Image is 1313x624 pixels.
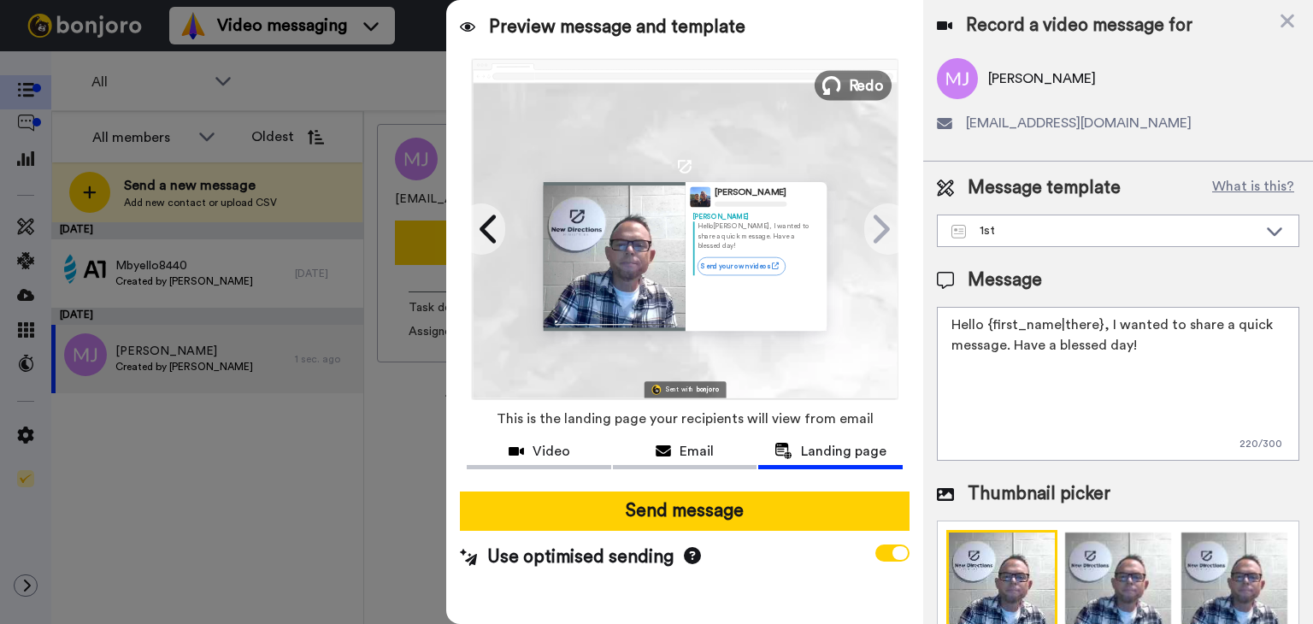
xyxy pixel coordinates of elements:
button: Send message [460,492,910,531]
span: [EMAIL_ADDRESS][DOMAIN_NAME] [966,113,1192,133]
div: 1st [951,222,1257,239]
div: [PERSON_NAME] [715,187,786,198]
a: Send your own videos [697,256,785,274]
span: Use optimised sending [487,545,674,570]
span: Message [968,268,1042,293]
div: [PERSON_NAME] [692,211,819,221]
p: Hello [PERSON_NAME] , I wanted to share a quick message. Have a blessed day! [697,221,819,250]
textarea: Hello {first_name|there}, I wanted to share a quick message. Have a blessed day! [937,307,1299,461]
img: Message-temps.svg [951,225,966,238]
span: Landing page [801,441,886,462]
span: Thumbnail picker [968,481,1110,507]
img: player-controls-full.svg [543,314,685,330]
span: Email [680,441,714,462]
img: Profile Image [689,186,709,207]
div: Sent with [666,386,693,392]
img: 0ca51974-202c-45c1-a8c1-48ef2ddbf115 [656,156,712,176]
div: bonjoro [696,386,718,392]
span: This is the landing page your recipients will view from email [497,400,874,438]
button: What is this? [1207,175,1299,201]
img: Bonjoro Logo [651,385,661,394]
span: Message template [968,175,1121,201]
span: Video [533,441,570,462]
